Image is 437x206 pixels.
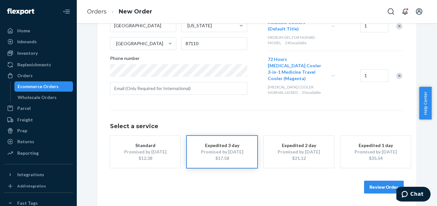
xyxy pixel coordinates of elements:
[82,2,157,21] ol: breadcrumbs
[302,90,321,95] span: 35 available
[413,5,425,18] button: Open account menu
[273,155,324,161] div: $21.12
[110,82,247,95] input: Email (Only Required for International)
[196,142,248,149] div: Expedited 3 day
[4,182,73,190] a: Add Integration
[268,7,313,31] span: Medium Biogel [MEDICAL_DATA] for Medicine Coolers (Default Title)
[120,149,171,155] div: Promised by [DATE]
[360,20,388,32] input: Quantity
[17,105,31,111] div: Parcel
[17,171,44,178] div: Integrations
[17,28,30,34] div: Home
[4,136,73,147] a: Returns
[285,40,306,45] span: 245 available
[385,5,397,18] button: Open Search Box
[60,5,73,18] button: Close Navigation
[17,150,39,156] div: Reporting
[14,81,73,92] a: Ecommerce Orders
[17,138,34,145] div: Returns
[110,19,176,32] input: City
[268,56,324,82] button: 72 Hours [MEDICAL_DATA] Cooler 3-in-1 Medicine Travel Cooler (Magenta)
[18,94,57,101] div: Wholesale Orders
[17,72,33,79] div: Orders
[4,48,73,58] a: Inventory
[4,126,73,136] a: Prep
[4,70,73,81] a: Orders
[268,35,315,45] span: MEDIUM GEL FOR NOMAD MODEL
[196,155,248,161] div: $17.58
[331,73,335,78] span: —
[181,37,248,50] input: ZIP Code
[14,92,73,103] a: Wholesale Orders
[196,149,248,155] div: Promised by [DATE]
[4,148,73,158] a: Reporting
[17,62,51,68] div: Replenishments
[396,73,402,79] div: Remove Item
[187,22,212,29] div: [US_STATE]
[110,123,404,130] h1: Select a service
[4,115,73,125] a: Freight
[268,56,321,81] span: 72 Hours [MEDICAL_DATA] Cooler 3-in-1 Medicine Travel Cooler (Magenta)
[364,181,404,194] button: Review Order
[4,169,73,180] button: Integrations
[396,23,402,29] div: Remove Item
[268,85,314,95] span: [MEDICAL_DATA] COOLER NORMAL LID RED
[87,8,107,15] a: Orders
[396,187,431,203] iframe: Opens a widget where you can chat to one of our agents
[340,136,411,168] button: Expedited 1 dayPromised by [DATE]$35.54
[399,5,411,18] button: Open notifications
[119,8,152,15] a: New Order
[350,142,401,149] div: Expedited 1 day
[110,55,139,64] span: Phone number
[4,26,73,36] a: Home
[17,38,37,45] div: Inbounds
[7,8,34,15] img: Flexport logo
[187,22,187,29] input: [US_STATE]
[116,40,163,47] div: [GEOGRAPHIC_DATA]
[264,136,334,168] button: Expedited 2 dayPromised by [DATE]$21.12
[350,149,401,155] div: Promised by [DATE]
[273,142,324,149] div: Expedited 2 day
[110,136,180,168] button: StandardPromised by [DATE]$12.38
[4,37,73,47] a: Inbounds
[4,60,73,70] a: Replenishments
[273,149,324,155] div: Promised by [DATE]
[331,23,335,29] span: —
[17,128,27,134] div: Prep
[17,50,38,56] div: Inventory
[4,103,73,113] a: Parcel
[360,69,388,82] input: Quantity
[350,155,401,161] div: $35.54
[120,155,171,161] div: $12.38
[17,183,46,189] div: Add Integration
[187,136,257,168] button: Expedited 3 dayPromised by [DATE]$17.58
[120,142,171,149] div: Standard
[18,83,59,90] div: Ecommerce Orders
[419,87,432,119] button: Help Center
[17,117,33,123] div: Freight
